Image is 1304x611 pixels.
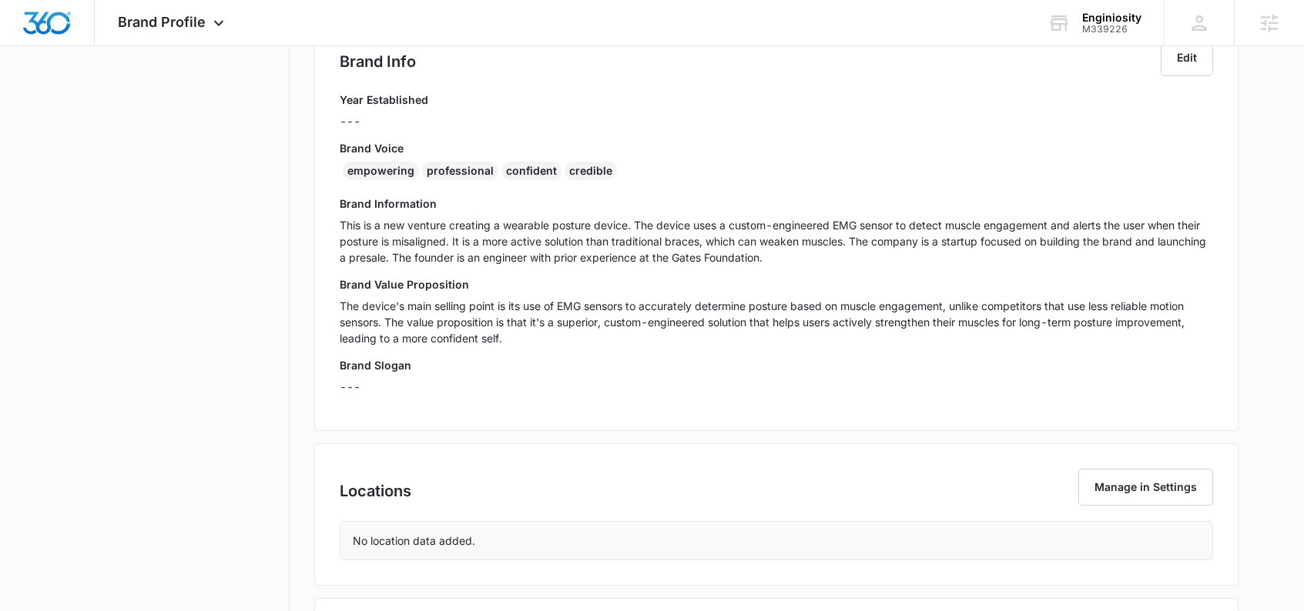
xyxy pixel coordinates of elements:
[340,50,416,73] h2: Brand Info
[1078,469,1213,506] button: Manage in Settings
[118,14,206,30] span: Brand Profile
[353,533,475,549] p: No location data added.
[340,140,1213,156] h3: Brand Voice
[340,92,428,108] h3: Year Established
[1082,12,1141,24] div: account name
[340,195,1213,212] h3: Brand Information
[565,162,617,180] div: credible
[422,162,498,180] div: professional
[340,276,1213,292] h3: Brand Value Proposition
[340,298,1213,346] p: The device's main selling point is its use of EMG sensors to accurately determine posture based o...
[501,162,561,180] div: confident
[340,357,1213,373] h3: Brand Slogan
[340,113,428,129] p: ---
[340,479,411,502] h2: Locations
[340,217,1213,265] p: This is a new venture creating a wearable posture device. The device uses a custom-engineered EMG...
[340,379,1213,395] p: ---
[1082,24,1141,35] div: account id
[1161,39,1213,76] button: Edit
[343,162,419,180] div: empowering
